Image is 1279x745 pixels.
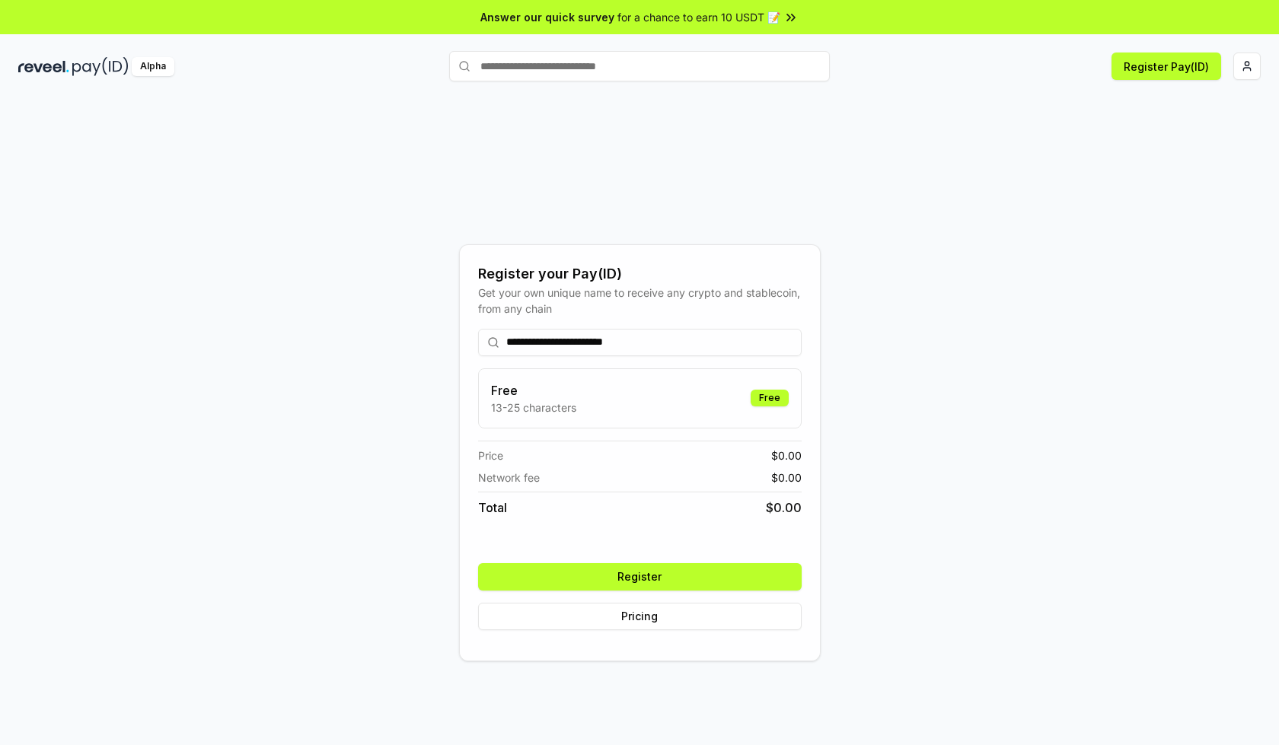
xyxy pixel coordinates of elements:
span: $ 0.00 [771,470,802,486]
span: $ 0.00 [771,447,802,463]
img: pay_id [72,57,129,76]
img: reveel_dark [18,57,69,76]
span: $ 0.00 [766,498,802,517]
div: Register your Pay(ID) [478,263,802,285]
button: Register Pay(ID) [1112,53,1221,80]
div: Alpha [132,57,174,76]
div: Get your own unique name to receive any crypto and stablecoin, from any chain [478,285,802,317]
span: Answer our quick survey [480,9,614,25]
span: Price [478,447,503,463]
div: Free [751,390,789,406]
button: Register [478,563,802,591]
h3: Free [491,381,576,400]
span: Total [478,498,507,517]
span: Network fee [478,470,540,486]
span: for a chance to earn 10 USDT 📝 [617,9,780,25]
button: Pricing [478,603,802,630]
p: 13-25 characters [491,400,576,415]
